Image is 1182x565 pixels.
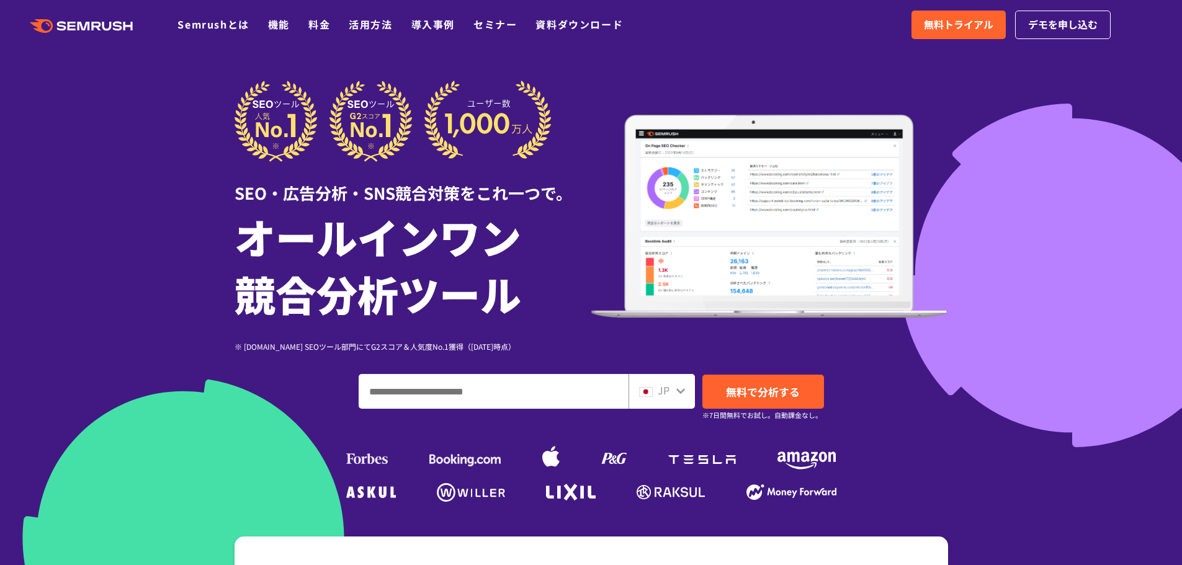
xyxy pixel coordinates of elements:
a: 無料で分析する [702,375,824,409]
span: 無料で分析する [726,384,800,399]
div: SEO・広告分析・SNS競合対策をこれ一つで。 [235,162,591,205]
a: 活用方法 [349,17,392,32]
a: 料金 [308,17,330,32]
span: 無料トライアル [924,17,993,33]
span: デモを申し込む [1028,17,1098,33]
div: ※ [DOMAIN_NAME] SEOツール部門にてG2スコア＆人気度No.1獲得（[DATE]時点） [235,340,591,352]
small: ※7日間無料でお試し。自動課金なし。 [702,409,822,421]
a: 導入事例 [411,17,455,32]
span: JP [658,383,669,398]
h1: オールインワン 競合分析ツール [235,208,591,322]
a: Semrushとは [177,17,249,32]
a: セミナー [473,17,517,32]
a: 無料トライアル [911,11,1006,39]
a: デモを申し込む [1015,11,1111,39]
a: 資料ダウンロード [535,17,623,32]
input: ドメイン、キーワードまたはURLを入力してください [359,375,628,408]
a: 機能 [268,17,290,32]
